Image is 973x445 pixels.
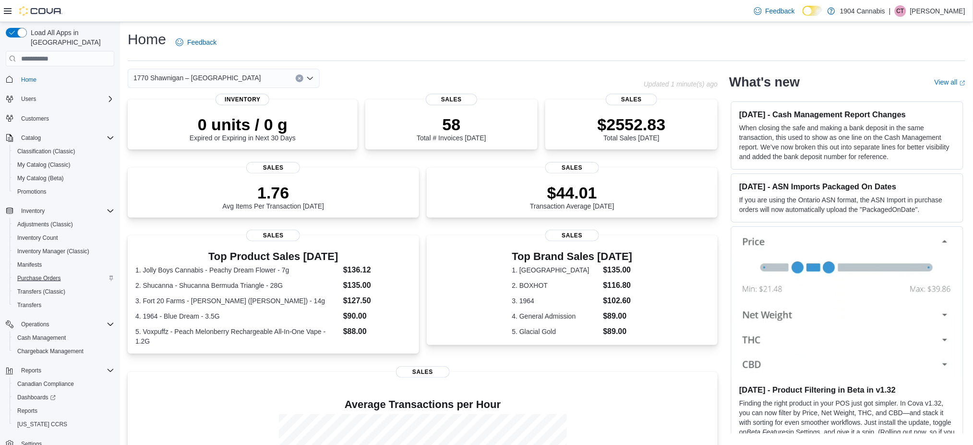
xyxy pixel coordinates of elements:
span: Classification (Classic) [17,148,75,155]
button: Operations [17,319,53,330]
button: Users [2,92,118,106]
button: Customers [2,111,118,125]
p: Updated 1 minute(s) ago [644,80,718,88]
a: [US_STATE] CCRS [13,419,71,430]
span: Adjustments (Classic) [17,221,73,228]
button: [US_STATE] CCRS [10,418,118,431]
p: | [889,5,891,17]
span: Classification (Classic) [13,146,114,157]
span: Inventory Count [13,232,114,244]
span: Manifests [13,259,114,271]
dt: 1. [GEOGRAPHIC_DATA] [512,265,600,275]
button: Cash Management [10,331,118,345]
p: $2552.83 [598,115,666,134]
span: Transfers [13,299,114,311]
a: Inventory Manager (Classic) [13,246,93,257]
button: Reports [17,365,45,376]
button: Transfers (Classic) [10,285,118,298]
p: 1.76 [222,183,324,202]
a: Customers [17,113,53,124]
span: Inventory Manager (Classic) [13,246,114,257]
input: Dark Mode [803,6,823,16]
a: Manifests [13,259,46,271]
button: Users [17,93,40,105]
span: Operations [17,319,114,330]
dd: $116.80 [603,280,633,291]
h3: [DATE] - Cash Management Report Changes [739,110,955,119]
span: Inventory Manager (Classic) [17,247,89,255]
span: Home [21,76,36,84]
span: My Catalog (Classic) [17,161,71,169]
span: Feedback [766,6,795,16]
dd: $127.50 [343,295,411,307]
button: Canadian Compliance [10,377,118,391]
span: Sales [246,162,300,173]
span: Sales [545,230,599,241]
span: Inventory [17,205,114,217]
p: $44.01 [530,183,614,202]
span: Chargeback Management [13,346,114,357]
a: Dashboards [10,391,118,404]
button: Reports [2,364,118,377]
span: Washington CCRS [13,419,114,430]
span: Catalog [21,134,41,142]
div: Total # Invoices [DATE] [417,115,486,142]
span: Cash Management [17,334,66,342]
span: Sales [606,94,658,105]
a: Feedback [750,1,799,21]
span: Dashboards [13,392,114,403]
p: When closing the safe and making a bank deposit in the same transaction, this used to show as one... [739,123,955,161]
button: Classification (Classic) [10,145,118,158]
span: Transfers [17,301,41,309]
span: Transfers (Classic) [17,288,65,296]
button: My Catalog (Classic) [10,158,118,172]
span: Canadian Compliance [17,380,74,388]
dt: 5. Voxpuffz - Peach Melonberry Rechargeable All-In-One Vape - 1.2G [135,327,339,346]
em: Beta Features [747,428,789,436]
span: Users [17,93,114,105]
span: Adjustments (Classic) [13,219,114,230]
span: CT [897,5,904,17]
button: Catalog [17,132,45,144]
button: Transfers [10,298,118,312]
span: Home [17,73,114,85]
dt: 5. Glacial Gold [512,327,600,336]
span: Reports [13,405,114,417]
a: Dashboards [13,392,60,403]
button: Clear input [296,74,303,82]
img: Cova [19,6,62,16]
a: Home [17,74,40,86]
dt: 4. 1964 - Blue Dream - 3.5G [135,311,339,321]
dd: $135.00 [343,280,411,291]
dt: 3. Fort 20 Farms - [PERSON_NAME] ([PERSON_NAME]) - 14g [135,296,339,306]
div: Total Sales [DATE] [598,115,666,142]
h3: [DATE] - ASN Imports Packaged On Dates [739,182,955,191]
a: Feedback [172,33,220,52]
dt: 2. Shucanna - Shucanna Bermuda Triangle - 28G [135,281,339,290]
h3: Top Product Sales [DATE] [135,251,411,262]
a: Reports [13,405,41,417]
button: Home [2,72,118,86]
span: Chargeback Management [17,347,84,355]
span: Manifests [17,261,42,269]
button: Inventory Count [10,231,118,245]
div: Cody Tomlinson [895,5,906,17]
span: Promotions [17,188,47,196]
a: My Catalog (Beta) [13,173,68,184]
dt: 1. Jolly Boys Cannabis - Peachy Dream Flower - 7g [135,265,339,275]
span: Cash Management [13,332,114,344]
button: My Catalog (Beta) [10,172,118,185]
a: Chargeback Management [13,346,87,357]
button: Manifests [10,258,118,272]
dd: $135.00 [603,264,633,276]
dt: 4. General Admission [512,311,600,321]
span: Feedback [187,37,216,47]
span: Dashboards [17,394,56,401]
p: [PERSON_NAME] [910,5,965,17]
span: Canadian Compliance [13,378,114,390]
span: 1770 Shawnigan – [GEOGRAPHIC_DATA] [133,72,261,84]
a: Inventory Count [13,232,62,244]
h3: Top Brand Sales [DATE] [512,251,633,262]
a: Promotions [13,186,50,198]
